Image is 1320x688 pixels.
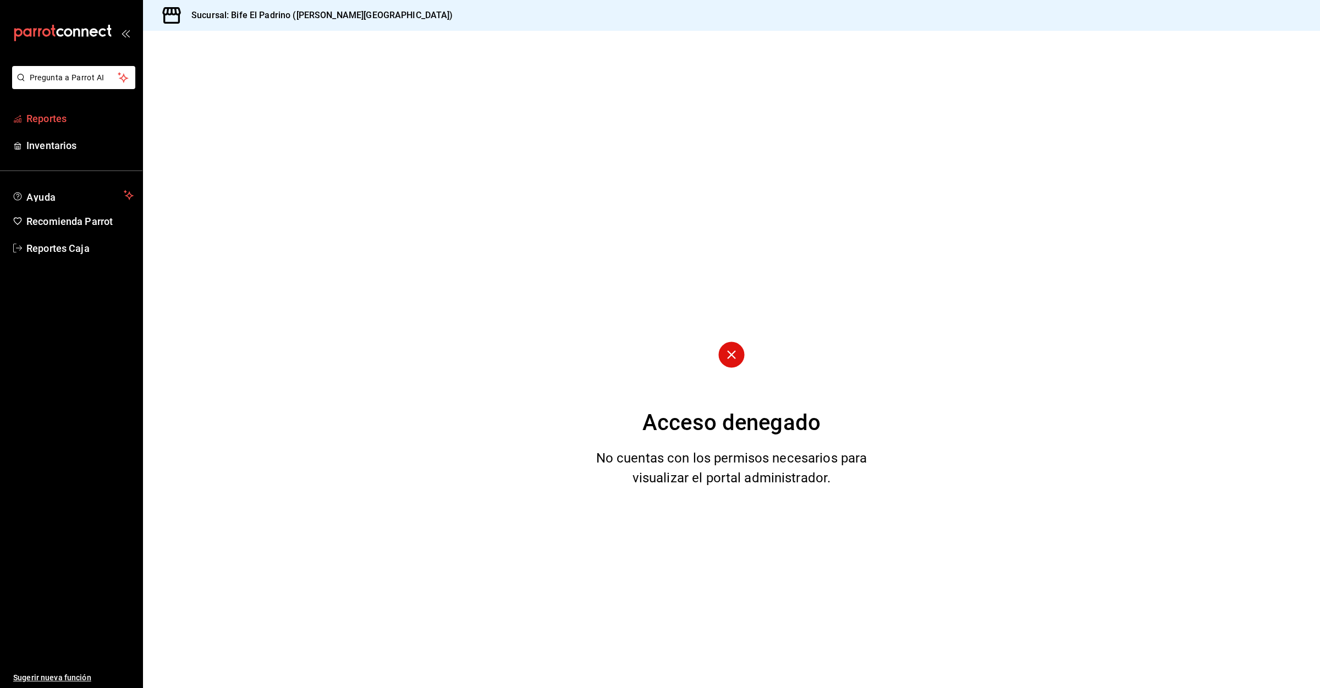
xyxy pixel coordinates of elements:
[26,214,134,229] span: Recomienda Parrot
[183,9,453,22] h3: Sucursal: Bife El Padrino ([PERSON_NAME][GEOGRAPHIC_DATA])
[30,72,118,84] span: Pregunta a Parrot AI
[12,66,135,89] button: Pregunta a Parrot AI
[642,406,821,439] div: Acceso denegado
[8,80,135,91] a: Pregunta a Parrot AI
[26,111,134,126] span: Reportes
[26,138,134,153] span: Inventarios
[13,672,134,684] span: Sugerir nueva función
[26,241,134,256] span: Reportes Caja
[582,448,881,488] div: No cuentas con los permisos necesarios para visualizar el portal administrador.
[121,29,130,37] button: open_drawer_menu
[26,189,119,202] span: Ayuda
